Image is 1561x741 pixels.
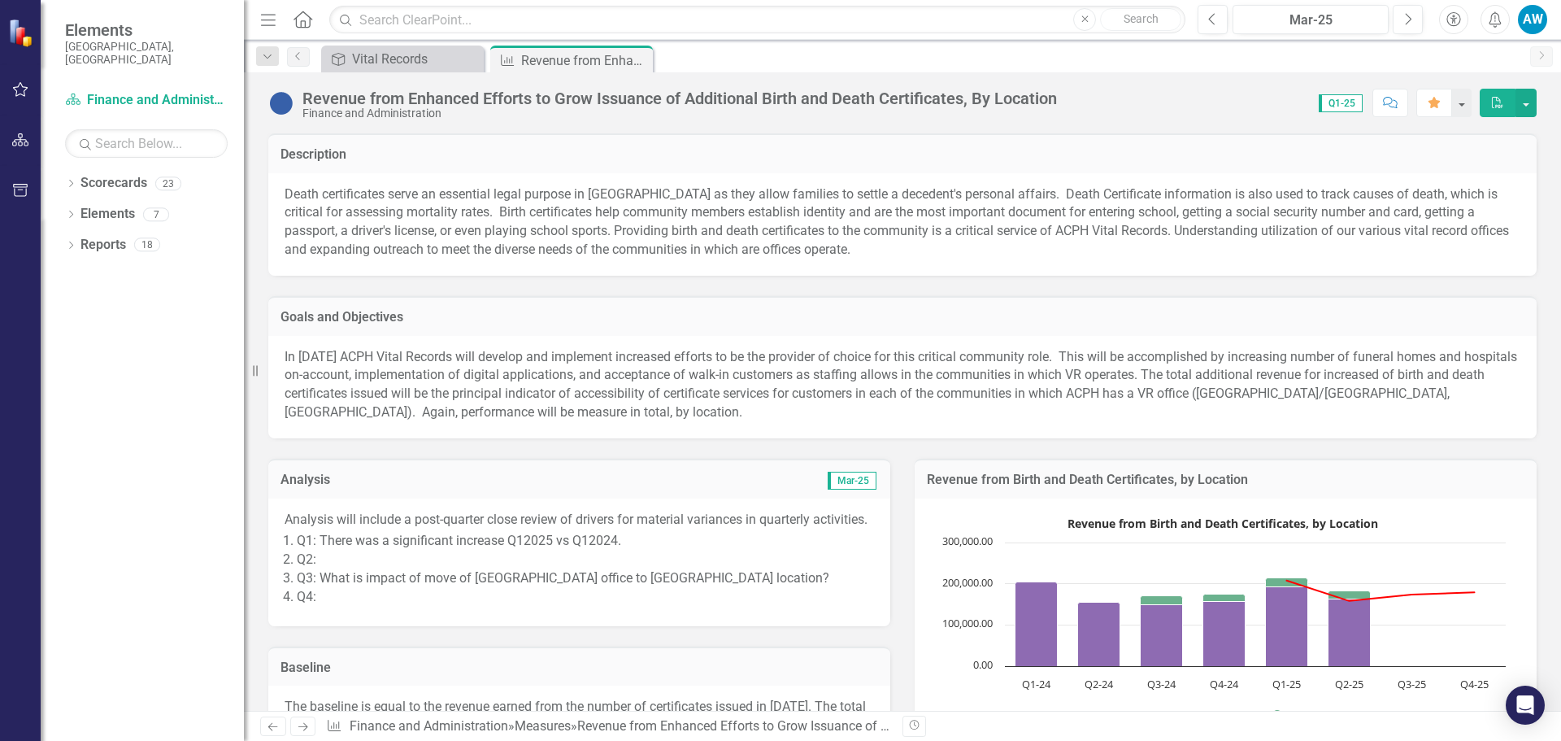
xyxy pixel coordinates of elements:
[302,89,1057,107] div: Revenue from Enhanced Efforts to Grow Issuance of Additional Birth and Death Certificates, By Loc...
[1506,686,1545,725] div: Open Intercom Messenger
[297,532,874,551] li: Q1: There was a significant increase Q12025 vs Q12024.
[1147,677,1176,691] text: Q3-24
[80,174,147,193] a: Scorecards
[1319,94,1363,112] span: Q1-25
[927,473,1524,487] h3: Revenue from Birth and Death Certificates, by Location
[1328,591,1371,599] path: Q2-25, 19,178. Revenue from Altura Certificates Issued.
[325,49,480,69] a: Vital Records
[1100,8,1181,31] button: Search
[1210,677,1239,691] text: Q4-24
[942,616,993,630] text: 100,000.00
[1518,5,1547,34] button: AW
[155,177,181,190] div: 23
[143,207,169,221] div: 7
[1085,677,1114,691] text: Q2-24
[280,473,577,487] h3: Analysis
[8,19,37,47] img: ClearPoint Strategy
[65,20,228,40] span: Elements
[80,205,135,224] a: Elements
[268,90,294,116] img: Baselining
[1460,677,1489,691] text: Q4-25
[1078,602,1120,666] path: Q2-24, 155,104. Revenue from Willow Certificates Issued.
[1015,543,1476,667] g: Revenue from Willow Certificates Issued, series 3 of 3. Bar series with 8 bars.
[326,717,890,736] div: » »
[134,238,160,252] div: 18
[1266,586,1308,666] path: Q1-25, 191,879. Revenue from Willow Certificates Issued.
[577,718,1173,734] div: Revenue from Enhanced Efforts to Grow Issuance of Additional Birth and Death Certificates, By Loc...
[1203,601,1246,666] path: Q4-24, 155,994. Revenue from Willow Certificates Issued.
[1272,677,1301,691] text: Q1-25
[1335,677,1363,691] text: Q2-25
[285,511,874,530] p: Analysis will include a post-quarter close review of drivers for material variances in quarterly ...
[65,91,228,110] a: Finance and Administration
[1141,595,1183,604] path: Q3-24, 21,980. Revenue from Altura Certificates Issued.
[942,575,993,590] text: 200,000.00
[280,147,1524,162] h3: Description
[280,310,1524,325] h3: Goals and Objectives
[297,588,874,607] li: Q4:
[1022,677,1051,691] text: Q1-24
[942,534,993,548] text: 300,000.00
[285,185,1520,259] p: Death certificates serve an essential legal purpose in [GEOGRAPHIC_DATA] as they allow families t...
[1015,582,1058,666] path: Q1-24, 203,630. Revenue from Willow Certificates Issued.
[1398,677,1426,691] text: Q3-25
[297,569,874,588] li: Q3: What is impact of move of [GEOGRAPHIC_DATA] office to [GEOGRAPHIC_DATA] location?
[1266,578,1308,586] path: Q1-25, 21,612. Revenue from Altura Certificates Issued.
[1067,516,1378,531] text: Revenue from Birth and Death Certificates, by Location
[65,40,228,67] small: [GEOGRAPHIC_DATA], [GEOGRAPHIC_DATA]
[285,348,1520,422] p: In [DATE] ACPH Vital Records will develop and implement increased efforts to be the provider of c...
[65,129,228,158] input: Search Below...
[280,660,878,675] h3: Baseline
[302,107,1057,120] div: Finance and Administration
[329,6,1185,34] input: Search ClearPoint...
[1328,599,1371,666] path: Q2-25, 162,590. Revenue from Willow Certificates Issued.
[350,718,508,734] a: Finance and Administration
[80,236,126,255] a: Reports
[1141,604,1183,666] path: Q3-24, 148,171. Revenue from Willow Certificates Issued.
[352,49,480,69] div: Vital Records
[1272,708,1480,722] button: Show Revenue from Altura Certificates Issued
[973,657,993,672] text: 0.00
[828,472,876,490] span: Mar-25
[1238,11,1383,30] div: Mar-25
[521,50,649,71] div: Revenue from Enhanced Efforts to Grow Issuance of Additional Birth and Death Certificates, By Loc...
[1233,5,1389,34] button: Mar-25
[1124,12,1159,25] span: Search
[1027,708,1254,722] button: Show Total Target Revenue for Certificates Issued
[515,718,571,734] a: Measures
[1203,594,1246,601] path: Q4-24, 19,534. Revenue from Altura Certificates Issued.
[297,551,874,569] li: Q2:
